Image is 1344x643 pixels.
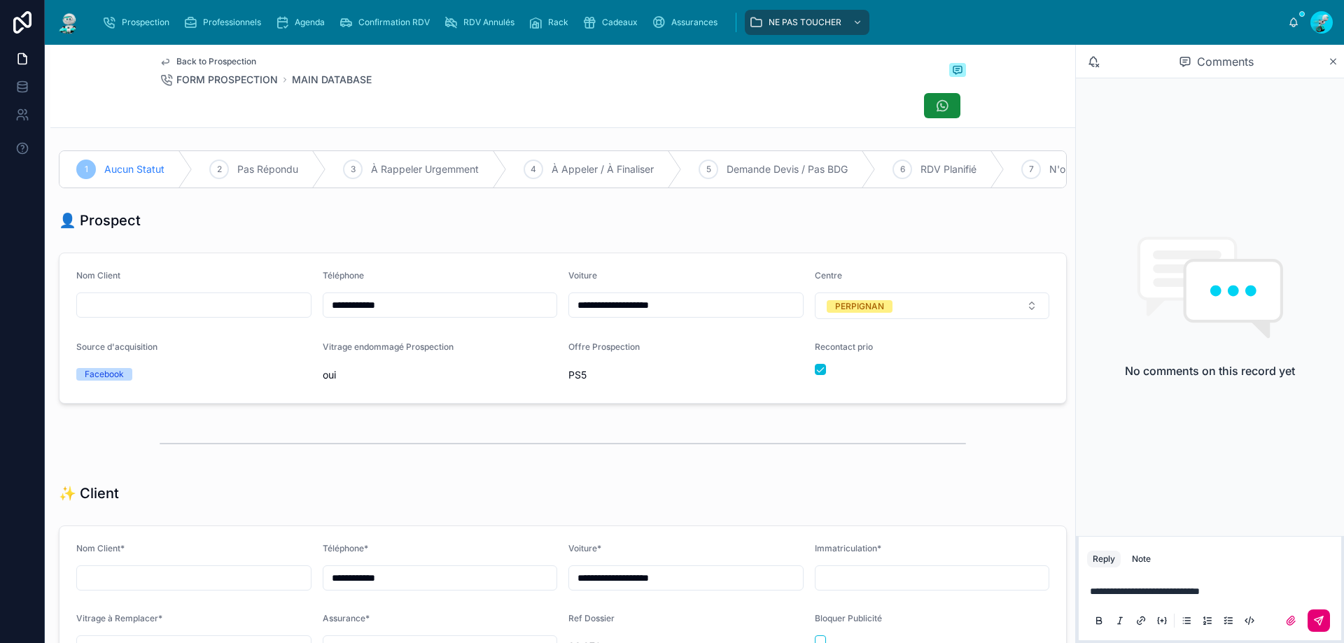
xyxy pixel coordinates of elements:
span: Recontact prio [815,341,873,352]
h1: 👤 Prospect [59,211,141,230]
h1: ✨ Client [59,483,119,503]
span: FORM PROSPECTION [176,73,278,87]
span: Rack [548,17,568,28]
span: Demande Devis / Pas BDG [727,162,848,176]
span: Confirmation RDV [358,17,430,28]
img: App logo [56,11,81,34]
span: 4 [531,164,536,175]
span: Pas Répondu [237,162,298,176]
h2: No comments on this record yet [1125,362,1295,379]
button: Reply [1087,551,1121,567]
span: Voiture [568,270,597,281]
span: Vitrage à Remplacer* [76,613,162,623]
span: Prospection [122,17,169,28]
div: Note [1132,553,1151,565]
span: Vitrage endommagé Prospection [323,341,454,352]
span: Source d'acquisition [76,341,157,352]
span: À Appeler / À Finaliser [552,162,654,176]
div: scrollable content [92,7,1288,38]
a: Rack [524,10,578,35]
a: Agenda [271,10,335,35]
span: Centre [815,270,842,281]
a: Confirmation RDV [335,10,440,35]
span: RDV Annulés [463,17,514,28]
button: Select Button [815,292,1050,319]
span: Téléphone [323,270,364,281]
span: Agenda [295,17,325,28]
button: Note [1126,551,1156,567]
a: Professionnels [179,10,271,35]
span: NE PAS TOUCHER [769,17,841,28]
span: 5 [706,164,711,175]
span: Voiture* [568,543,601,553]
a: FORM PROSPECTION [160,73,278,87]
span: Assurances [671,17,717,28]
span: Nom Client* [76,543,125,553]
span: N'ont Jamais Répondu [1049,162,1154,176]
span: Assurance* [323,613,370,623]
span: À Rappeler Urgemment [371,162,479,176]
a: Assurances [647,10,727,35]
span: 7 [1029,164,1034,175]
a: Cadeaux [578,10,647,35]
span: Comments [1197,53,1254,70]
span: 6 [900,164,905,175]
span: PS5 [568,368,804,382]
div: Facebook [85,368,124,381]
a: RDV Annulés [440,10,524,35]
span: Immatriculation* [815,543,881,553]
span: Professionnels [203,17,261,28]
span: Aucun Statut [104,162,164,176]
span: 3 [351,164,356,175]
span: Téléphone* [323,543,368,553]
span: Ref Dossier [568,613,615,623]
div: PERPIGNAN [835,300,884,313]
span: Nom Client [76,270,120,281]
a: NE PAS TOUCHER [745,10,869,35]
span: 1 [85,164,88,175]
span: Bloquer Publicité [815,613,882,623]
span: Offre Prospection [568,341,640,352]
a: Back to Prospection [160,56,256,67]
a: Prospection [98,10,179,35]
a: MAIN DATABASE [292,73,372,87]
span: 2 [217,164,222,175]
span: Cadeaux [602,17,638,28]
span: RDV Planifié [920,162,976,176]
span: Back to Prospection [176,56,256,67]
span: oui [323,368,558,382]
